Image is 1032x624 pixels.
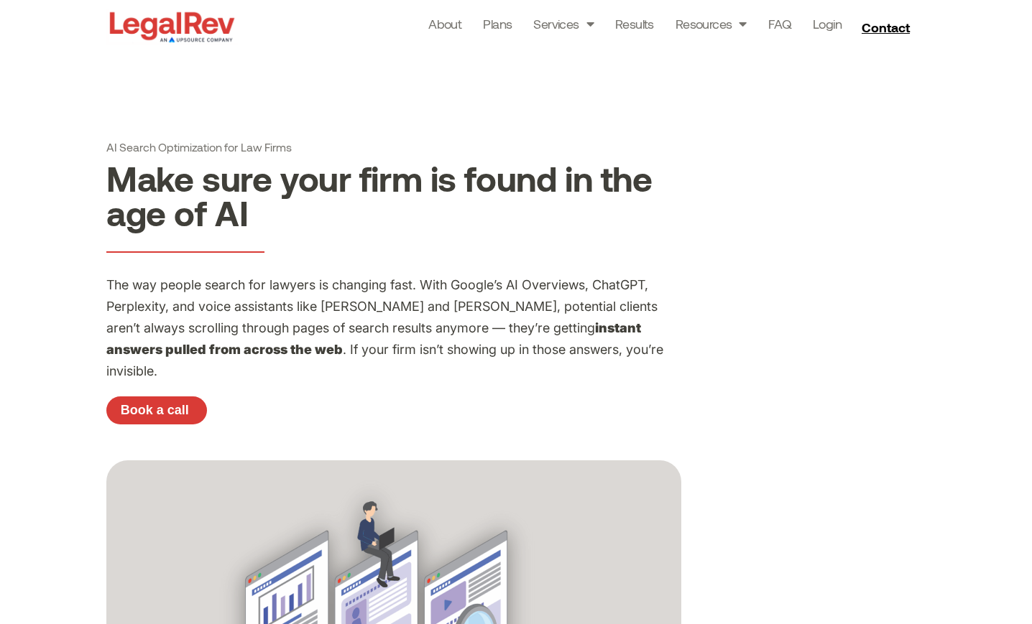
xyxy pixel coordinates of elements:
a: Resources [676,14,747,34]
a: Book a call [106,396,207,425]
a: Contact [856,16,919,39]
span: Contact [862,21,910,34]
span: . If your firm isn’t showing up in those answers, you’re invisible. [106,342,663,378]
a: Plans [483,14,512,34]
a: Login [813,14,842,34]
a: FAQ [768,14,791,34]
b: instant answers pulled from across the web [106,320,641,357]
span: The way people search for lawyers is changing fast. With Google’s AI Overviews, ChatGPT, Perplexi... [106,277,658,335]
nav: Menu [428,14,842,41]
span: Book a call [121,404,189,416]
h1: AI Search Optimization for Law Firms [106,140,681,154]
a: About [428,14,461,34]
a: Services [533,14,594,34]
a: Results [615,14,654,34]
h2: Make sure your firm is found in the age of AI [106,161,681,230]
